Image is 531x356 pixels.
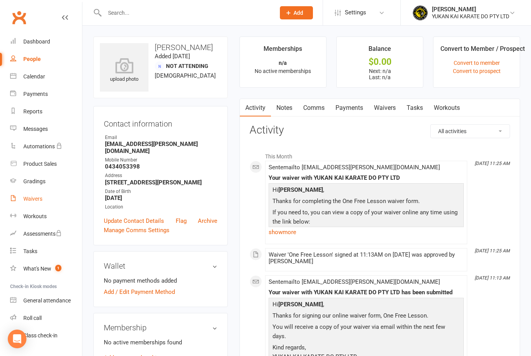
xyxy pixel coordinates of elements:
a: Convert to member [454,60,500,66]
strong: [EMAIL_ADDRESS][PERSON_NAME][DOMAIN_NAME] [105,141,217,155]
div: Waiver 'One Free Lesson' signed at 11:13AM on [DATE] was approved by [PERSON_NAME] [269,252,464,265]
div: Messages [23,126,48,132]
p: Hi , [271,300,462,311]
span: Sent email to [EMAIL_ADDRESS][PERSON_NAME][DOMAIN_NAME] [269,164,440,171]
strong: [PERSON_NAME] [278,186,323,193]
a: Notes [271,99,298,117]
a: Automations [10,138,82,155]
p: Hi , [271,185,462,196]
div: Dashboard [23,38,50,45]
time: Added [DATE] [155,53,190,60]
h3: Activity [250,124,510,136]
i: [DATE] 11:13 AM [475,275,510,281]
div: Email [105,134,217,141]
div: Your waiver with YUKAN KAI KARATE DO PTY LTD has been submitted [269,289,464,296]
a: Gradings [10,173,82,190]
a: Add / Edit Payment Method [104,287,175,297]
i: [DATE] 11:25 AM [475,248,510,254]
div: Memberships [264,44,302,58]
div: Automations [23,143,55,149]
p: You will receive a copy of your waiver via email within the next few days. [271,322,462,343]
a: Payments [330,99,369,117]
a: What's New1 [10,260,82,278]
p: Next: n/a Last: n/a [344,68,416,80]
a: People [10,50,82,68]
a: Assessments [10,225,82,243]
a: Comms [298,99,330,117]
a: Flag [176,216,187,226]
li: This Month [250,148,510,161]
h3: Contact information [104,116,217,128]
button: Add [280,6,313,19]
p: Thanks for completing the One Free Lesson waiver form. [271,196,462,208]
a: Class kiosk mode [10,327,82,344]
div: upload photo [100,58,148,83]
div: Gradings [23,178,45,184]
a: Activity [240,99,271,117]
a: Waivers [369,99,401,117]
a: Workouts [428,99,465,117]
div: $0.00 [344,58,416,66]
div: Date of Birth [105,188,217,195]
span: Sent email to [EMAIL_ADDRESS][PERSON_NAME][DOMAIN_NAME] [269,278,440,285]
div: Convert to Member / Prospect [440,44,525,58]
a: Convert to prospect [453,68,501,74]
div: Roll call [23,315,42,321]
div: Balance [369,44,391,58]
a: Dashboard [10,33,82,50]
div: Reports [23,108,42,115]
strong: [DATE] [105,194,217,201]
div: Workouts [23,213,47,219]
strong: 0434053398 [105,163,217,170]
li: No payment methods added [104,276,217,285]
strong: [PERSON_NAME] [278,301,323,308]
div: Location [105,203,217,211]
div: Payments [23,91,48,97]
a: General attendance kiosk mode [10,292,82,309]
div: General attendance [23,297,71,304]
span: Settings [345,4,366,21]
div: What's New [23,266,51,272]
p: If you need to, you can view a copy of your waiver online any time using the link below: [271,208,462,228]
div: Product Sales [23,161,57,167]
a: Product Sales [10,155,82,173]
span: 1 [55,265,61,271]
div: Address [105,172,217,179]
a: Roll call [10,309,82,327]
a: Workouts [10,208,82,225]
h3: [PERSON_NAME] [100,43,221,52]
p: Thanks for signing our online waiver form, One Free Lesson. [271,311,462,322]
div: People [23,56,41,62]
a: Manage Comms Settings [104,226,169,235]
strong: [STREET_ADDRESS][PERSON_NAME] [105,179,217,186]
a: Archive [198,216,217,226]
div: Open Intercom Messenger [8,330,26,348]
div: Your waiver with YUKAN KAI KARATE DO PTY LTD [269,175,464,181]
a: Payments [10,85,82,103]
a: Clubworx [9,8,29,27]
a: Update Contact Details [104,216,164,226]
div: Calendar [23,73,45,80]
strong: n/a [279,60,287,66]
a: Calendar [10,68,82,85]
a: Reports [10,103,82,120]
span: Add [293,10,303,16]
h3: Wallet [104,262,217,270]
span: [DEMOGRAPHIC_DATA] [155,72,216,79]
img: thumb_image1747832703.png [412,5,428,21]
div: Tasks [23,248,37,254]
a: Tasks [401,99,428,117]
i: [DATE] 11:25 AM [475,161,510,166]
input: Search... [102,7,270,18]
p: No active memberships found [104,338,217,347]
div: Assessments [23,231,62,237]
h3: Membership [104,323,217,332]
div: YUKAN KAI KARATE DO PTY LTD [432,13,509,20]
div: [PERSON_NAME] [432,6,509,13]
a: show more [269,227,464,238]
a: Tasks [10,243,82,260]
div: Mobile Number [105,156,217,164]
a: Waivers [10,190,82,208]
div: Waivers [23,196,42,202]
span: Not Attending [166,63,208,69]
